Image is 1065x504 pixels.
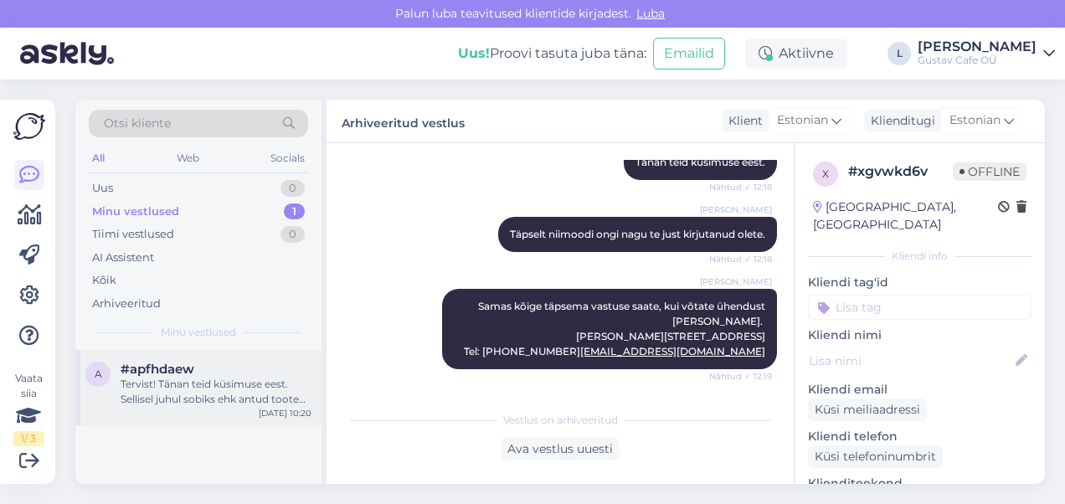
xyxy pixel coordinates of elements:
div: Web [173,147,203,169]
button: Emailid [653,38,725,69]
p: Kliendi telefon [808,428,1032,445]
input: Lisa tag [808,295,1032,320]
span: Offline [953,162,1026,181]
span: Estonian [949,111,1001,130]
div: AI Assistent [92,249,154,266]
span: x [822,167,829,180]
span: [PERSON_NAME] [700,275,772,288]
div: Socials [267,147,308,169]
span: Nähtud ✓ 12:18 [709,253,772,265]
p: Kliendi nimi [808,327,1032,344]
span: Vestlus on arhiveeritud [503,413,618,428]
p: Kliendi tag'id [808,274,1032,291]
span: a [95,368,102,380]
div: 1 [284,203,305,220]
div: Küsi telefoninumbrit [808,445,943,468]
span: Tänan teid küsimuse eest. [635,156,765,168]
span: Täpselt niimoodi ongi nagu te just kirjutanud olete. [510,228,765,240]
div: Tiimi vestlused [92,226,174,243]
span: Nähtud ✓ 12:19 [709,370,772,383]
div: [DATE] 10:20 [259,407,311,419]
div: Kliendi info [808,249,1032,264]
span: Luba [631,6,670,21]
a: [PERSON_NAME]Gustav Cafe OÜ [918,40,1055,67]
div: [PERSON_NAME] [918,40,1037,54]
p: Kliendi email [808,381,1032,399]
span: Minu vestlused [161,325,236,340]
img: Askly Logo [13,113,45,140]
div: Arhiveeritud [92,296,161,312]
span: #apfhdaew [121,362,194,377]
span: [PERSON_NAME] [700,203,772,216]
span: Samas kõige täpsema vastuse saate, kui võtate ühendust [PERSON_NAME]. [PERSON_NAME][STREET_ADDRES... [464,300,768,357]
div: Vaata siia [13,371,44,446]
div: Uus [92,180,113,197]
div: Küsi meiliaadressi [808,399,927,421]
span: Otsi kliente [104,115,171,132]
div: Tervist! Tänan teid küsimuse eest. Sellisel juhul sobiks ehk antud tooted: [URL][DOMAIN_NAME][PER... [121,377,311,407]
span: Estonian [777,111,828,130]
b: Uus! [458,45,490,61]
div: All [89,147,108,169]
div: Aktiivne [745,39,847,69]
div: # xgvwkd6v [848,162,953,182]
a: [EMAIL_ADDRESS][DOMAIN_NAME] [580,345,765,357]
p: Klienditeekond [808,475,1032,492]
div: Ava vestlus uuesti [501,438,620,460]
div: 1 / 3 [13,431,44,446]
div: Minu vestlused [92,203,179,220]
div: [GEOGRAPHIC_DATA], [GEOGRAPHIC_DATA] [813,198,998,234]
div: 0 [280,180,305,197]
div: Gustav Cafe OÜ [918,54,1037,67]
div: Klienditugi [864,112,935,130]
div: Proovi tasuta juba täna: [458,44,646,64]
input: Lisa nimi [809,352,1012,370]
div: 0 [280,226,305,243]
label: Arhiveeritud vestlus [342,110,465,132]
div: Kõik [92,272,116,289]
div: Klient [722,112,763,130]
div: L [887,42,911,65]
span: Nähtud ✓ 12:18 [709,181,772,193]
